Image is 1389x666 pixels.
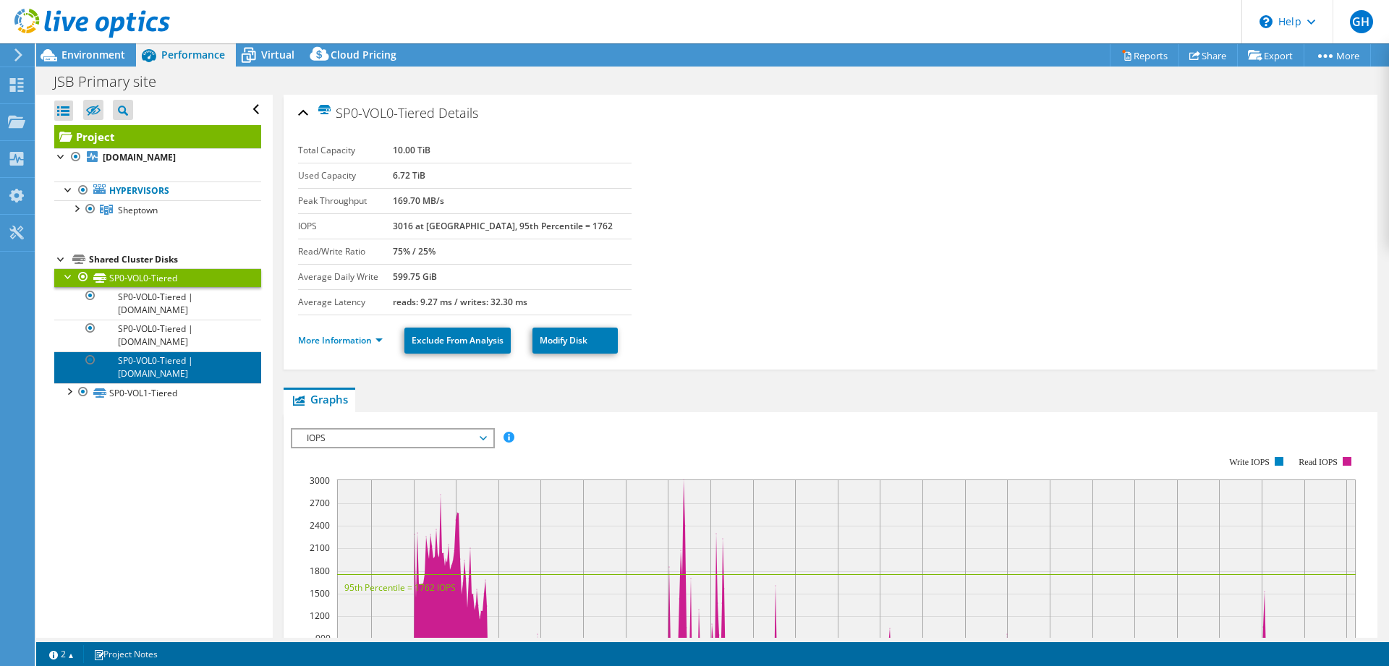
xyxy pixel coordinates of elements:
[54,351,261,383] a: SP0-VOL0-Tiered | [DOMAIN_NAME]
[54,125,261,148] a: Project
[54,320,261,351] a: SP0-VOL0-Tiered | [DOMAIN_NAME]
[344,581,456,594] text: 95th Percentile = 1762 IOPS
[317,104,435,121] span: SP0-VOL0-Tiered
[83,645,168,663] a: Project Notes
[310,497,330,509] text: 2700
[310,474,330,487] text: 3000
[54,383,261,402] a: SP0-VOL1-Tiered
[300,430,485,447] span: IOPS
[1237,44,1304,67] a: Export
[393,245,436,257] b: 75% / 25%
[298,143,393,158] label: Total Capacity
[532,328,618,354] a: Modify Disk
[1229,457,1270,467] text: Write IOPS
[393,195,444,207] b: 169.70 MB/s
[1178,44,1238,67] a: Share
[404,328,511,354] a: Exclude From Analysis
[54,148,261,167] a: [DOMAIN_NAME]
[1304,44,1371,67] a: More
[298,270,393,284] label: Average Daily Write
[310,610,330,622] text: 1200
[1260,15,1273,28] svg: \n
[54,287,261,319] a: SP0-VOL0-Tiered | [DOMAIN_NAME]
[310,565,330,577] text: 1800
[298,194,393,208] label: Peak Throughput
[310,587,330,599] text: 1500
[39,645,84,663] a: 2
[47,74,179,90] h1: JSB Primary site
[291,392,348,406] span: Graphs
[310,519,330,531] text: 2400
[393,270,437,283] b: 599.75 GiB
[298,244,393,259] label: Read/Write Ratio
[298,219,393,234] label: IOPS
[54,268,261,287] a: SP0-VOL0-Tiered
[54,182,261,200] a: Hypervisors
[161,48,225,61] span: Performance
[1110,44,1179,67] a: Reports
[438,104,478,121] span: Details
[393,220,613,232] b: 3016 at [GEOGRAPHIC_DATA], 95th Percentile = 1762
[298,334,383,346] a: More Information
[103,151,176,163] b: [DOMAIN_NAME]
[331,48,396,61] span: Cloud Pricing
[315,632,331,644] text: 900
[118,204,158,216] span: Sheptown
[393,169,425,182] b: 6.72 TiB
[1299,457,1338,467] text: Read IOPS
[261,48,294,61] span: Virtual
[1350,10,1373,33] span: GH
[89,251,261,268] div: Shared Cluster Disks
[393,296,527,308] b: reads: 9.27 ms / writes: 32.30 ms
[393,144,430,156] b: 10.00 TiB
[298,295,393,309] label: Average Latency
[54,200,261,219] a: Sheptown
[298,168,393,183] label: Used Capacity
[310,542,330,554] text: 2100
[61,48,125,61] span: Environment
